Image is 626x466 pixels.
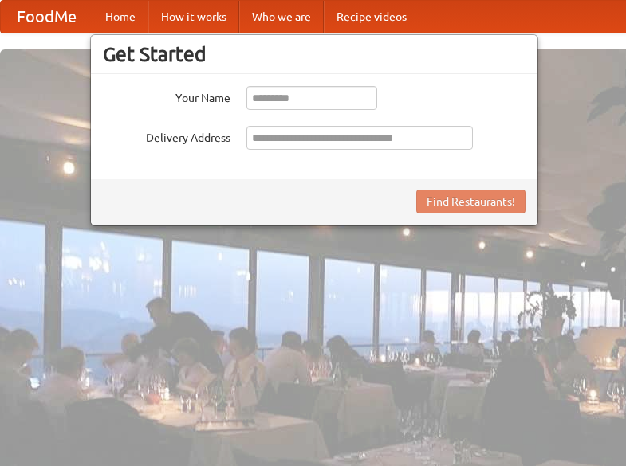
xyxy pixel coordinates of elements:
[103,42,526,66] h3: Get Started
[93,1,148,33] a: Home
[103,86,230,106] label: Your Name
[103,126,230,146] label: Delivery Address
[324,1,419,33] a: Recipe videos
[148,1,239,33] a: How it works
[239,1,324,33] a: Who we are
[416,190,526,213] button: Find Restaurants!
[1,1,93,33] a: FoodMe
